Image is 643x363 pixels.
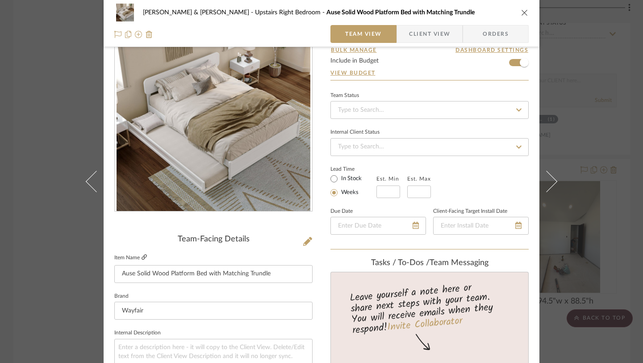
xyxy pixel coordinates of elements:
[143,9,255,16] span: [PERSON_NAME] & [PERSON_NAME]
[330,69,529,76] a: View Budget
[330,138,529,156] input: Type to Search…
[371,259,430,267] span: Tasks / To-Dos /
[345,25,382,43] span: Team View
[330,217,426,235] input: Enter Due Date
[114,235,313,245] div: Team-Facing Details
[433,209,507,214] label: Client-Facing Target Install Date
[114,302,313,320] input: Enter Brand
[330,258,529,268] div: team Messaging
[114,4,136,21] img: 195aa1fc-5210-4973-a1b0-7cd9a9a45aa2_48x40.jpg
[330,130,380,135] div: Internal Client Status
[114,331,161,335] label: Internal Description
[339,175,362,183] label: In Stock
[114,254,147,262] label: Item Name
[387,313,463,336] a: Invite Collaborator
[330,209,353,214] label: Due Date
[330,165,376,173] label: Lead Time
[146,31,153,38] img: Remove from project
[326,9,475,16] span: Ause Solid Wood Platform Bed with Matching Trundle
[455,46,529,54] button: Dashboard Settings
[376,176,399,182] label: Est. Min
[409,25,450,43] span: Client View
[433,217,529,235] input: Enter Install Date
[114,294,129,299] label: Brand
[330,101,529,119] input: Type to Search…
[255,9,326,16] span: Upstairs Right Bedroom
[117,17,310,211] img: 195aa1fc-5210-4973-a1b0-7cd9a9a45aa2_436x436.jpg
[330,46,377,54] button: Bulk Manage
[115,17,312,211] div: 0
[330,173,376,198] mat-radio-group: Select item type
[339,189,359,197] label: Weeks
[330,278,530,338] div: Leave yourself a note here or share next steps with your team. You will receive emails when they ...
[407,176,431,182] label: Est. Max
[473,25,518,43] span: Orders
[521,8,529,17] button: close
[114,265,313,283] input: Enter Item Name
[330,93,359,98] div: Team Status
